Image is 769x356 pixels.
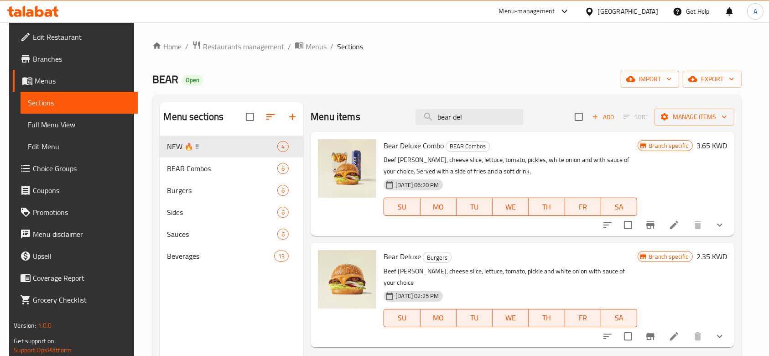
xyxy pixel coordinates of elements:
[601,309,637,327] button: SA
[605,311,634,325] span: SA
[33,207,130,218] span: Promotions
[182,76,203,84] span: Open
[621,71,679,88] button: import
[152,41,182,52] a: Home
[460,200,489,214] span: TU
[13,26,138,48] a: Edit Restaurant
[628,73,672,85] span: import
[416,109,523,125] input: search
[423,252,452,263] div: Burgers
[278,164,288,173] span: 6
[388,200,416,214] span: SU
[13,289,138,311] a: Grocery Checklist
[14,335,56,347] span: Get support on:
[13,70,138,92] a: Menus
[277,229,289,240] div: items
[160,132,303,271] nav: Menu sections
[565,309,601,327] button: FR
[421,309,457,327] button: MO
[690,73,734,85] span: export
[457,198,493,216] button: TU
[167,251,274,262] div: Beverages
[496,311,525,325] span: WE
[446,141,489,152] span: BEAR Combos
[318,250,376,309] img: Bear Deluxe
[424,311,453,325] span: MO
[28,141,130,152] span: Edit Menu
[167,229,277,240] span: Sauces
[384,250,421,263] span: Bear Deluxe
[709,214,731,236] button: show more
[598,6,658,16] div: [GEOGRAPHIC_DATA]
[278,208,288,217] span: 6
[639,325,661,347] button: Branch-specific-item
[260,106,281,128] span: Sort sections
[295,41,327,52] a: Menus
[167,207,277,218] span: Sides
[13,267,138,289] a: Coverage Report
[278,230,288,239] span: 6
[605,200,634,214] span: SA
[687,325,709,347] button: delete
[277,141,289,152] div: items
[569,311,598,325] span: FR
[274,251,289,262] div: items
[160,136,303,157] div: NEW 🔥 !!4
[565,198,601,216] button: FR
[424,200,453,214] span: MO
[33,163,130,174] span: Choice Groups
[277,163,289,174] div: items
[446,141,490,152] div: BEAR Combos
[13,223,138,245] a: Menu disclaimer
[392,292,442,300] span: [DATE] 02:25 PM
[160,201,303,223] div: Sides6
[152,69,178,89] span: BEAR
[167,163,277,174] span: BEAR Combos
[182,75,203,86] div: Open
[21,136,138,157] a: Edit Menu
[618,215,638,235] span: Select to update
[384,198,420,216] button: SU
[499,6,555,17] div: Menu-management
[529,198,565,216] button: TH
[281,106,303,128] button: Add section
[167,185,277,196] span: Burgers
[33,31,130,42] span: Edit Restaurant
[588,110,618,124] button: Add
[532,311,561,325] span: TH
[384,309,420,327] button: SU
[645,252,692,261] span: Branch specific
[683,71,742,88] button: export
[306,41,327,52] span: Menus
[645,141,692,150] span: Branch specific
[493,198,529,216] button: WE
[714,331,725,342] svg: Show Choices
[318,139,376,198] img: Bear Deluxe Combo
[35,75,130,86] span: Menus
[277,185,289,196] div: items
[167,141,277,152] span: NEW 🔥 !!
[597,325,618,347] button: sort-choices
[160,179,303,201] div: Burgers6
[160,245,303,267] div: Beverages13
[160,157,303,179] div: BEAR Combos6
[13,179,138,201] a: Coupons
[203,41,284,52] span: Restaurants management
[669,220,680,230] a: Edit menu item
[277,207,289,218] div: items
[33,229,130,240] span: Menu disclaimer
[33,53,130,64] span: Branches
[529,309,565,327] button: TH
[388,311,416,325] span: SU
[311,110,360,124] h2: Menu items
[330,41,333,52] li: /
[588,110,618,124] span: Add item
[160,223,303,245] div: Sauces6
[13,48,138,70] a: Branches
[687,214,709,236] button: delete
[288,41,291,52] li: /
[33,185,130,196] span: Coupons
[655,109,734,126] button: Manage items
